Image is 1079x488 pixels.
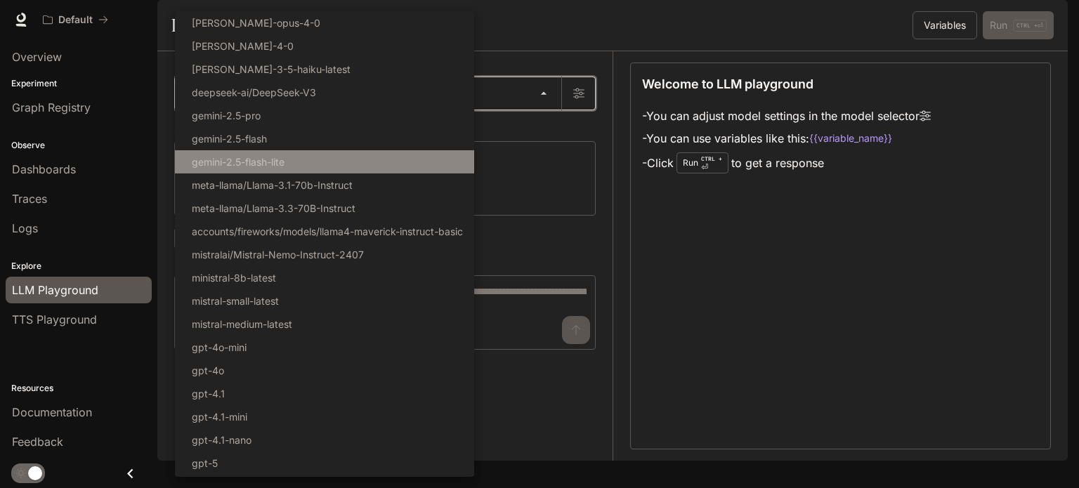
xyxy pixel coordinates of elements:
[192,15,320,30] p: [PERSON_NAME]-opus-4-0
[192,294,279,308] p: mistral-small-latest
[192,340,247,355] p: gpt-4o-mini
[192,386,225,401] p: gpt-4.1
[192,224,463,239] p: accounts/fireworks/models/llama4-maverick-instruct-basic
[192,39,294,53] p: [PERSON_NAME]-4-0
[192,456,218,470] p: gpt-5
[192,178,353,192] p: meta-llama/Llama-3.1-70b-Instruct
[192,108,261,123] p: gemini-2.5-pro
[192,363,224,378] p: gpt-4o
[192,317,292,331] p: mistral-medium-latest
[192,85,316,100] p: deepseek-ai/DeepSeek-V3
[192,62,351,77] p: [PERSON_NAME]-3-5-haiku-latest
[192,409,247,424] p: gpt-4.1-mini
[192,247,364,262] p: mistralai/Mistral-Nemo-Instruct-2407
[192,433,251,447] p: gpt-4.1-nano
[192,270,276,285] p: ministral-8b-latest
[192,201,355,216] p: meta-llama/Llama-3.3-70B-Instruct
[192,131,267,146] p: gemini-2.5-flash
[192,154,285,169] p: gemini-2.5-flash-lite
